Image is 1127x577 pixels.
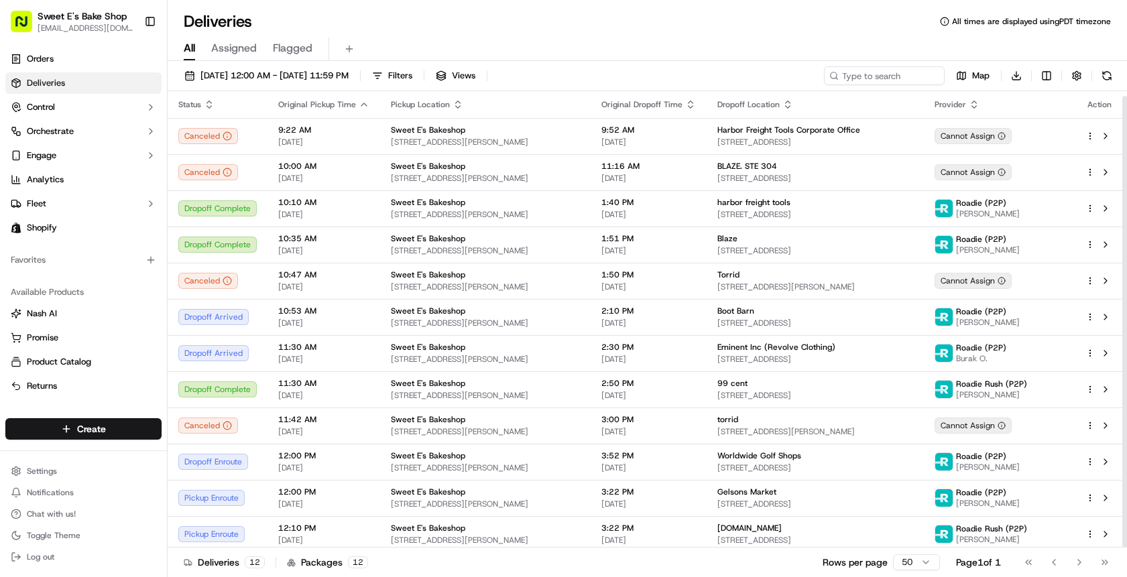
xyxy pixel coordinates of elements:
span: Sweet E's Bakeshop [391,487,465,497]
button: Cannot Assign [935,164,1012,180]
span: Dropoff Location [717,99,780,110]
span: 12:00 PM [278,487,369,497]
img: roadie-logo-v2.jpg [935,344,953,362]
span: Roadie (P2P) [956,306,1006,317]
span: [PERSON_NAME] [956,208,1020,219]
span: Sweet E's Bakeshop [391,523,465,533]
span: Blaze [717,233,737,244]
button: Cannot Assign [935,128,1012,144]
span: [PERSON_NAME] [956,389,1027,400]
span: [DATE] [278,318,369,328]
button: [DATE] 12:00 AM - [DATE] 11:59 PM [178,66,355,85]
span: [STREET_ADDRESS][PERSON_NAME] [391,462,580,473]
span: 3:00 PM [601,414,696,425]
span: 10:00 AM [278,161,369,172]
span: torrid [717,414,738,425]
button: Filters [366,66,418,85]
span: [STREET_ADDRESS][PERSON_NAME] [391,173,580,184]
span: [DATE] [278,281,369,292]
a: Deliveries [5,72,162,94]
button: Returns [5,375,162,397]
span: [PERSON_NAME] [956,245,1020,255]
span: 99 cent [717,378,748,389]
span: [DATE] [601,390,696,401]
span: Sweet E's Bakeshop [391,161,465,172]
button: Fleet [5,193,162,214]
span: 12:10 PM [278,523,369,533]
span: Gelsons Market [717,487,776,497]
span: Sweet E's Bakeshop [391,197,465,208]
span: Roadie (P2P) [956,451,1006,462]
span: [DATE] [601,499,696,509]
span: Sweet E's Bakeshop [391,269,465,280]
div: 12 [348,556,368,568]
span: 11:16 AM [601,161,696,172]
button: Canceled [178,273,238,289]
span: Roadie (P2P) [956,487,1006,498]
span: [STREET_ADDRESS] [717,354,913,365]
span: [DATE] [278,426,369,437]
input: Type to search [824,66,945,85]
span: [STREET_ADDRESS][PERSON_NAME] [391,281,580,292]
span: [DATE] [278,535,369,546]
span: [DATE] [278,137,369,147]
span: All times are displayed using PDT timezone [952,16,1111,27]
span: Worldwide Golf Shops [717,450,801,461]
span: Boot Barn [717,306,754,316]
button: Cannot Assign [935,418,1012,434]
img: roadie-logo-v2.jpg [935,489,953,507]
span: Roadie Rush (P2P) [956,523,1027,534]
span: [DATE] [278,173,369,184]
span: [STREET_ADDRESS] [717,137,913,147]
span: Roadie Rush (P2P) [956,379,1027,389]
span: Original Dropoff Time [601,99,683,110]
span: 9:22 AM [278,125,369,135]
span: [DATE] [601,354,696,365]
span: Analytics [27,174,64,186]
span: [STREET_ADDRESS] [717,390,913,401]
span: Views [452,70,475,82]
span: Product Catalog [27,356,91,368]
h1: Deliveries [184,11,252,32]
span: [DATE] [601,318,696,328]
span: [DATE] [278,209,369,220]
span: [STREET_ADDRESS] [717,245,913,256]
span: [DATE] [601,137,696,147]
img: roadie-logo-v2.jpg [935,308,953,326]
a: Analytics [5,169,162,190]
span: Sweet E's Bakeshop [391,450,465,461]
span: [STREET_ADDRESS][PERSON_NAME] [391,426,580,437]
div: Canceled [178,164,238,180]
img: roadie-logo-v2.jpg [935,453,953,470]
span: [DATE] [601,535,696,546]
span: Nash AI [27,308,57,320]
span: 10:47 AM [278,269,369,280]
span: [STREET_ADDRESS][PERSON_NAME] [391,245,580,256]
span: 1:40 PM [601,197,696,208]
span: [DATE] [601,462,696,473]
button: Toggle Theme [5,526,162,545]
button: Sweet E's Bake Shop [38,9,127,23]
span: [STREET_ADDRESS] [717,173,913,184]
button: Settings [5,462,162,480]
button: [EMAIL_ADDRESS][DOMAIN_NAME] [38,23,133,34]
span: [STREET_ADDRESS] [717,535,913,546]
span: All [184,40,195,56]
span: [DATE] [601,245,696,256]
span: Roadie (P2P) [956,342,1006,353]
span: [STREET_ADDRESS] [717,462,913,473]
span: 10:53 AM [278,306,369,316]
img: roadie-logo-v2.jpg [935,200,953,217]
span: BLAZE. STE 304 [717,161,777,172]
span: [DATE] [278,245,369,256]
div: Packages [287,556,368,569]
span: Sweet E's Bakeshop [391,306,465,316]
span: Control [27,101,55,113]
span: Roadie (P2P) [956,198,1006,208]
span: 10:35 AM [278,233,369,244]
span: [STREET_ADDRESS][PERSON_NAME] [391,354,580,365]
span: 2:30 PM [601,342,696,352]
